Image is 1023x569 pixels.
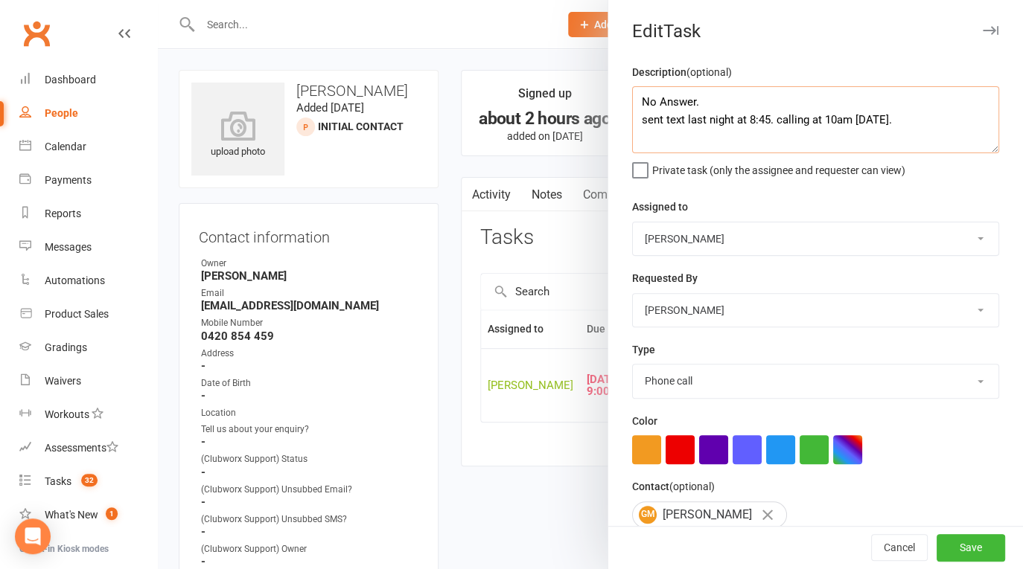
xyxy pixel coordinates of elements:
[19,264,157,298] a: Automations
[45,141,86,152] div: Calendar
[632,270,698,286] label: Requested By
[632,64,732,80] label: Description
[19,398,157,431] a: Workouts
[45,475,71,487] div: Tasks
[937,535,1005,562] button: Save
[19,130,157,164] a: Calendar
[686,66,732,78] small: (optional)
[45,74,96,86] div: Dashboard
[45,341,87,353] div: Gradings
[632,86,999,153] textarea: No Answer. sent text last night at 8:45. calling at 10am [DATE].
[652,159,905,176] span: Private task (only the assignee and requester can view)
[45,509,98,521] div: What's New
[19,364,157,398] a: Waivers
[19,298,157,331] a: Product Sales
[45,308,109,320] div: Product Sales
[639,506,657,524] span: GM
[871,535,928,562] button: Cancel
[19,431,157,465] a: Assessments
[632,341,655,358] label: Type
[19,164,157,197] a: Payments
[632,413,657,429] label: Color
[45,107,78,119] div: People
[45,375,81,387] div: Waivers
[45,208,81,219] div: Reports
[18,15,55,52] a: Clubworx
[632,478,715,495] label: Contact
[632,199,688,215] label: Assigned to
[19,197,157,231] a: Reports
[19,231,157,264] a: Messages
[19,465,157,498] a: Tasks 32
[45,241,92,253] div: Messages
[45,174,92,186] div: Payments
[608,21,1023,42] div: Edit Task
[45,274,105,286] div: Automations
[19,331,157,364] a: Gradings
[15,518,51,554] div: Open Intercom Messenger
[45,442,118,454] div: Assessments
[19,63,157,97] a: Dashboard
[19,498,157,532] a: What's New1
[19,97,157,130] a: People
[106,507,118,520] span: 1
[45,408,89,420] div: Workouts
[669,480,715,492] small: (optional)
[632,501,787,528] div: [PERSON_NAME]
[81,474,98,486] span: 32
